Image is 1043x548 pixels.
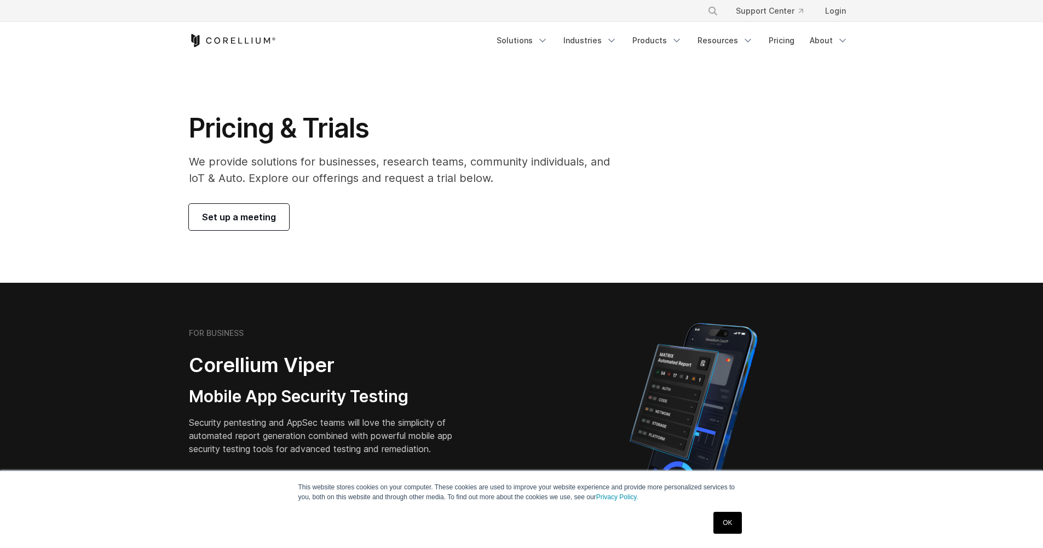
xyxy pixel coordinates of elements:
p: Security pentesting and AppSec teams will love the simplicity of automated report generation comb... [189,416,469,455]
h2: Corellium Viper [189,353,469,378]
h3: Mobile App Security Testing [189,386,469,407]
a: Support Center [727,1,812,21]
a: Industries [557,31,624,50]
div: Navigation Menu [490,31,855,50]
p: This website stores cookies on your computer. These cookies are used to improve your website expe... [298,482,745,502]
a: Set up a meeting [189,204,289,230]
a: Solutions [490,31,555,50]
a: Resources [691,31,760,50]
a: About [803,31,855,50]
a: OK [713,512,741,534]
a: Login [816,1,855,21]
span: Set up a meeting [202,210,276,224]
a: Products [626,31,689,50]
button: Search [703,1,723,21]
h6: FOR BUSINESS [189,328,244,338]
p: We provide solutions for businesses, research teams, community individuals, and IoT & Auto. Explo... [189,153,625,186]
div: Navigation Menu [694,1,855,21]
img: Corellium MATRIX automated report on iPhone showing app vulnerability test results across securit... [611,318,776,510]
a: Corellium Home [189,34,276,47]
a: Pricing [762,31,801,50]
a: Privacy Policy. [596,493,638,501]
h1: Pricing & Trials [189,112,625,145]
